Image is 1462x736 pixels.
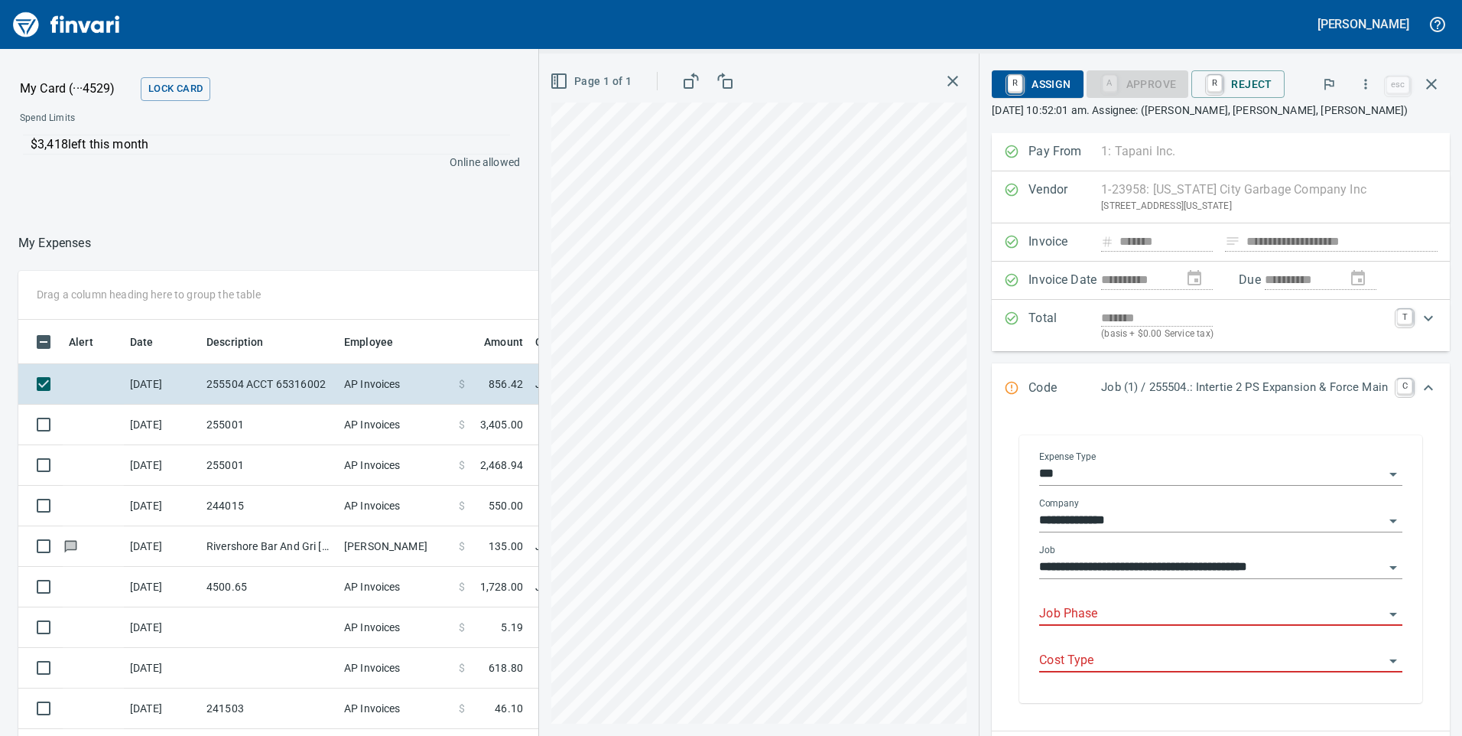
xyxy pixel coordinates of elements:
[69,333,93,351] span: Alert
[9,6,124,43] img: Finvari
[1191,70,1284,98] button: RReject
[338,445,453,486] td: AP Invoices
[992,70,1083,98] button: RAssign
[69,333,113,351] span: Alert
[1087,77,1189,90] div: Job Phase required
[141,77,210,101] button: Lock Card
[1039,452,1096,461] label: Expense Type
[1004,71,1071,97] span: Assign
[200,567,338,607] td: 4500.65
[992,103,1450,118] p: [DATE] 10:52:01 am. Assignee: ([PERSON_NAME], [PERSON_NAME], [PERSON_NAME])
[459,376,465,392] span: $
[547,67,638,96] button: Page 1 of 1
[529,364,911,405] td: Job (1) / 255504.: Intertie 2 PS Expansion & Force Main
[1312,67,1346,101] button: Flag
[1008,75,1022,92] a: R
[344,333,413,351] span: Employee
[18,234,91,252] nav: breadcrumb
[459,417,465,432] span: $
[1382,66,1450,103] span: Close invoice
[20,80,135,98] p: My Card (···4529)
[1397,379,1412,394] a: C
[1317,16,1409,32] h5: [PERSON_NAME]
[1382,650,1404,672] button: Open
[200,689,338,729] td: 241503
[200,364,338,405] td: 255504 ACCT 65316002
[63,541,79,551] span: Has messages
[124,445,200,486] td: [DATE]
[992,363,1450,414] div: Expand
[200,486,338,526] td: 244015
[1028,379,1101,399] p: Code
[1314,12,1413,36] button: [PERSON_NAME]
[489,498,523,513] span: 550.00
[148,80,203,98] span: Lock Card
[553,72,632,91] span: Page 1 of 1
[206,333,284,351] span: Description
[480,417,523,432] span: 3,405.00
[338,364,453,405] td: AP Invoices
[489,539,523,554] span: 135.00
[124,405,200,445] td: [DATE]
[529,526,911,567] td: Job (1) / 255001.: [GEOGRAPHIC_DATA] Phases 1&2 / 1003. .: General Requirements / 5: Other
[484,333,523,351] span: Amount
[124,607,200,648] td: [DATE]
[18,234,91,252] p: My Expenses
[1397,309,1412,324] a: T
[130,333,174,351] span: Date
[1101,379,1388,396] p: Job (1) / 255504.: Intertie 2 PS Expansion & Force Main
[37,287,261,302] p: Drag a column heading here to group the table
[200,526,338,567] td: Rivershore Bar And Gri [US_STATE][GEOGRAPHIC_DATA] OR
[1028,309,1101,342] p: Total
[495,701,523,716] span: 46.10
[338,526,453,567] td: [PERSON_NAME]
[8,155,520,170] p: Online allowed
[338,607,453,648] td: AP Invoices
[1382,604,1404,625] button: Open
[464,333,523,351] span: Amount
[1039,499,1079,508] label: Company
[338,567,453,607] td: AP Invoices
[124,689,200,729] td: [DATE]
[459,458,465,473] span: $
[206,333,264,351] span: Description
[535,333,570,351] span: Coding
[992,300,1450,351] div: Expand
[459,620,465,635] span: $
[124,486,200,526] td: [DATE]
[338,405,453,445] td: AP Invoices
[200,405,338,445] td: 255001
[459,701,465,716] span: $
[459,498,465,513] span: $
[501,620,523,635] span: 5.19
[529,567,911,607] td: Job (1) / 241503.: EdgeConnex / 1003. .: General Requirements / 5: Other
[459,579,465,594] span: $
[1382,464,1404,485] button: Open
[459,539,465,554] span: $
[1101,327,1388,342] p: (basis + $0.00 Service tax)
[130,333,154,351] span: Date
[124,567,200,607] td: [DATE]
[338,486,453,526] td: AP Invoices
[124,648,200,689] td: [DATE]
[459,660,465,676] span: $
[344,333,393,351] span: Employee
[338,648,453,689] td: AP Invoices
[1382,557,1404,578] button: Open
[20,111,296,126] span: Spend Limits
[1204,71,1272,97] span: Reject
[1386,77,1409,93] a: esc
[489,376,523,392] span: 856.42
[535,333,590,351] span: Coding
[1382,510,1404,532] button: Open
[1349,67,1382,101] button: More
[480,579,523,594] span: 1,728.00
[200,445,338,486] td: 255001
[489,660,523,676] span: 618.80
[1039,545,1055,555] label: Job
[1207,75,1222,92] a: R
[124,526,200,567] td: [DATE]
[124,364,200,405] td: [DATE]
[338,689,453,729] td: AP Invoices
